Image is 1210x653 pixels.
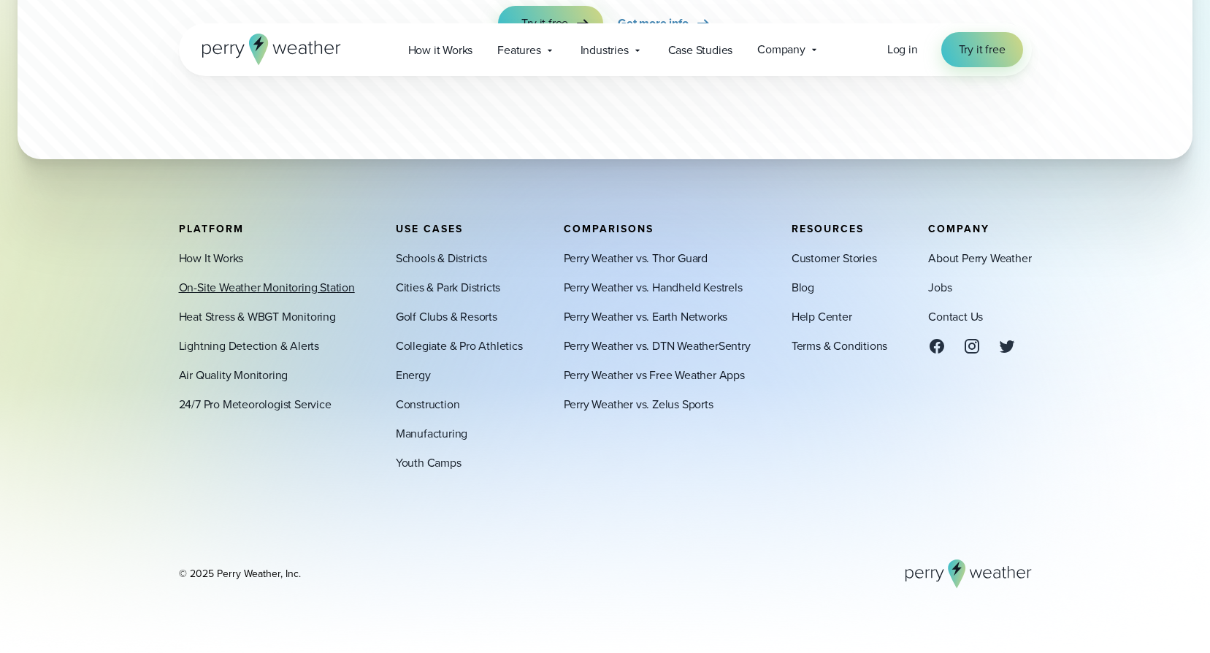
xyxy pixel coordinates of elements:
a: Try it free [941,32,1023,67]
span: How it Works [408,42,473,59]
span: Features [497,42,540,59]
a: Perry Weather vs Free Weather Apps [564,367,745,384]
a: Lightning Detection & Alerts [179,337,319,355]
a: 24/7 Pro Meteorologist Service [179,396,332,413]
a: Help Center [792,308,852,326]
a: On-Site Weather Monitoring Station [179,279,355,297]
a: Case Studies [656,35,746,65]
a: Log in [887,41,918,58]
a: Perry Weather vs. Thor Guard [564,250,708,267]
a: Try it free [498,6,603,41]
span: Use Cases [396,221,463,237]
a: Manufacturing [396,425,467,443]
a: About Perry Weather [928,250,1031,267]
a: How it Works [396,35,486,65]
span: Get more info [618,15,688,32]
a: Construction [396,396,460,413]
a: Golf Clubs & Resorts [396,308,497,326]
a: Collegiate & Pro Athletics [396,337,523,355]
span: Company [757,41,805,58]
span: Industries [581,42,629,59]
a: Perry Weather vs. Earth Networks [564,308,728,326]
a: Air Quality Monitoring [179,367,288,384]
span: Case Studies [668,42,733,59]
a: Heat Stress & WBGT Monitoring [179,308,336,326]
span: Try it free [521,15,568,32]
a: Customer Stories [792,250,877,267]
div: © 2025 Perry Weather, Inc. [179,567,301,581]
a: Perry Weather vs. Zelus Sports [564,396,713,413]
a: Jobs [928,279,951,297]
span: Platform [179,221,244,237]
a: Get more info [618,6,711,41]
a: Schools & Districts [396,250,487,267]
span: Comparisons [564,221,654,237]
a: Terms & Conditions [792,337,887,355]
a: Cities & Park Districts [396,279,500,297]
span: Company [928,221,989,237]
a: Energy [396,367,431,384]
a: Perry Weather vs. Handheld Kestrels [564,279,743,297]
span: Resources [792,221,864,237]
span: Try it free [959,41,1006,58]
a: Contact Us [928,308,983,326]
a: How It Works [179,250,244,267]
a: Youth Camps [396,454,462,472]
a: Perry Weather vs. DTN WeatherSentry [564,337,751,355]
a: Blog [792,279,814,297]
